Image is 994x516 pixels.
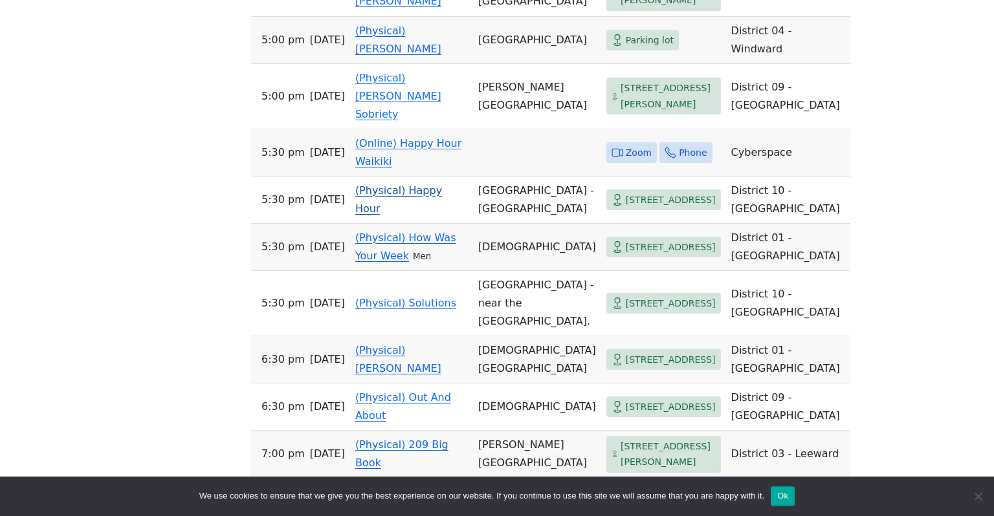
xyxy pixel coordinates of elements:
[355,137,461,167] a: (Online) Happy Hour Waikiki
[261,87,305,105] span: 5:00 PM
[726,129,850,177] td: Cyberspace
[310,191,345,209] span: [DATE]
[310,87,345,105] span: [DATE]
[310,31,345,49] span: [DATE]
[355,25,441,55] a: (Physical) [PERSON_NAME]
[726,17,850,64] td: District 04 - Windward
[261,191,305,209] span: 5:30 PM
[473,431,601,478] td: [PERSON_NAME][GEOGRAPHIC_DATA]
[261,445,305,463] span: 7:00 PM
[726,177,850,224] td: District 10 - [GEOGRAPHIC_DATA]
[473,383,601,431] td: [DEMOGRAPHIC_DATA]
[355,344,441,374] a: (Physical) [PERSON_NAME]
[355,184,442,215] a: (Physical) Happy Hour
[473,271,601,336] td: [GEOGRAPHIC_DATA] - near the [GEOGRAPHIC_DATA].
[626,145,652,161] span: Zoom
[626,296,716,312] span: [STREET_ADDRESS]
[971,489,984,502] span: No
[626,192,716,208] span: [STREET_ADDRESS]
[310,238,345,256] span: [DATE]
[726,336,850,383] td: District 01 - [GEOGRAPHIC_DATA]
[413,252,431,261] small: Men
[261,238,305,256] span: 5:30 PM
[473,177,601,224] td: [GEOGRAPHIC_DATA] - [GEOGRAPHIC_DATA]
[310,144,345,162] span: [DATE]
[261,350,305,369] span: 6:30 PM
[355,438,448,469] a: (Physical) 209 Big Book
[310,445,345,463] span: [DATE]
[726,431,850,478] td: District 03 - Leeward
[473,224,601,271] td: [DEMOGRAPHIC_DATA]
[261,31,305,49] span: 5:00 PM
[355,72,441,120] a: (Physical) [PERSON_NAME] Sobriety
[261,294,305,312] span: 5:30 PM
[355,231,456,262] a: (Physical) How Was Your Week
[621,80,716,112] span: [STREET_ADDRESS][PERSON_NAME]
[473,336,601,383] td: [DEMOGRAPHIC_DATA][GEOGRAPHIC_DATA]
[726,383,850,431] td: District 09 - [GEOGRAPHIC_DATA]
[199,489,764,502] span: We use cookies to ensure that we give you the best experience on our website. If you continue to ...
[726,64,850,129] td: District 09 - [GEOGRAPHIC_DATA]
[310,294,345,312] span: [DATE]
[355,297,456,309] a: (Physical) Solutions
[771,486,795,506] button: Ok
[473,64,601,129] td: [PERSON_NAME][GEOGRAPHIC_DATA]
[473,17,601,64] td: [GEOGRAPHIC_DATA]
[626,239,716,255] span: [STREET_ADDRESS]
[261,398,305,416] span: 6:30 PM
[726,271,850,336] td: District 10 - [GEOGRAPHIC_DATA]
[626,352,716,368] span: [STREET_ADDRESS]
[310,398,345,416] span: [DATE]
[626,32,674,48] span: Parking lot
[621,438,716,470] span: [STREET_ADDRESS][PERSON_NAME]
[310,350,345,369] span: [DATE]
[726,224,850,271] td: District 01 - [GEOGRAPHIC_DATA]
[355,391,451,422] a: (Physical) Out And About
[626,399,716,415] span: [STREET_ADDRESS]
[261,144,305,162] span: 5:30 PM
[679,145,707,161] span: Phone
